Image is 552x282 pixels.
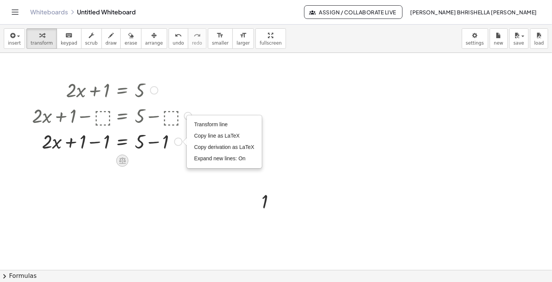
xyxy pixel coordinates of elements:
span: larger [237,40,250,46]
button: new [490,28,508,49]
span: erase [125,40,137,46]
span: fullscreen [260,40,281,46]
button: draw [101,28,121,49]
i: undo [175,31,182,40]
span: draw [106,40,117,46]
span: [PERSON_NAME] BHRISHELLA [PERSON_NAME] [410,9,537,15]
a: Whiteboards [30,8,68,16]
span: Assign / Collaborate Live [311,9,396,15]
button: format_sizelarger [232,28,254,49]
i: keyboard [65,31,72,40]
span: arrange [145,40,163,46]
button: redoredo [188,28,206,49]
button: save [509,28,529,49]
button: scrub [81,28,102,49]
div: Apply the same math to both sides of the equation [116,155,128,167]
button: Toggle navigation [9,6,21,18]
button: undoundo [169,28,188,49]
button: keyboardkeypad [57,28,81,49]
span: settings [466,40,484,46]
button: transform [26,28,57,49]
span: new [494,40,503,46]
button: arrange [141,28,167,49]
span: Transform line [194,121,228,127]
span: redo [192,40,202,46]
button: erase [120,28,141,49]
button: [PERSON_NAME] BHRISHELLA [PERSON_NAME] [404,5,543,19]
i: format_size [217,31,224,40]
span: transform [31,40,53,46]
span: Expand new lines: On [194,155,246,161]
span: smaller [212,40,229,46]
span: scrub [85,40,98,46]
span: insert [8,40,21,46]
button: load [530,28,548,49]
span: undo [173,40,184,46]
button: format_sizesmaller [208,28,233,49]
i: format_size [240,31,247,40]
span: Copy derivation as LaTeX [194,144,255,150]
span: save [514,40,524,46]
span: keypad [61,40,77,46]
span: Copy line as LaTeX [194,133,240,139]
button: insert [4,28,25,49]
button: fullscreen [255,28,286,49]
span: load [534,40,544,46]
button: settings [462,28,488,49]
button: Assign / Collaborate Live [304,5,403,19]
i: redo [194,31,201,40]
